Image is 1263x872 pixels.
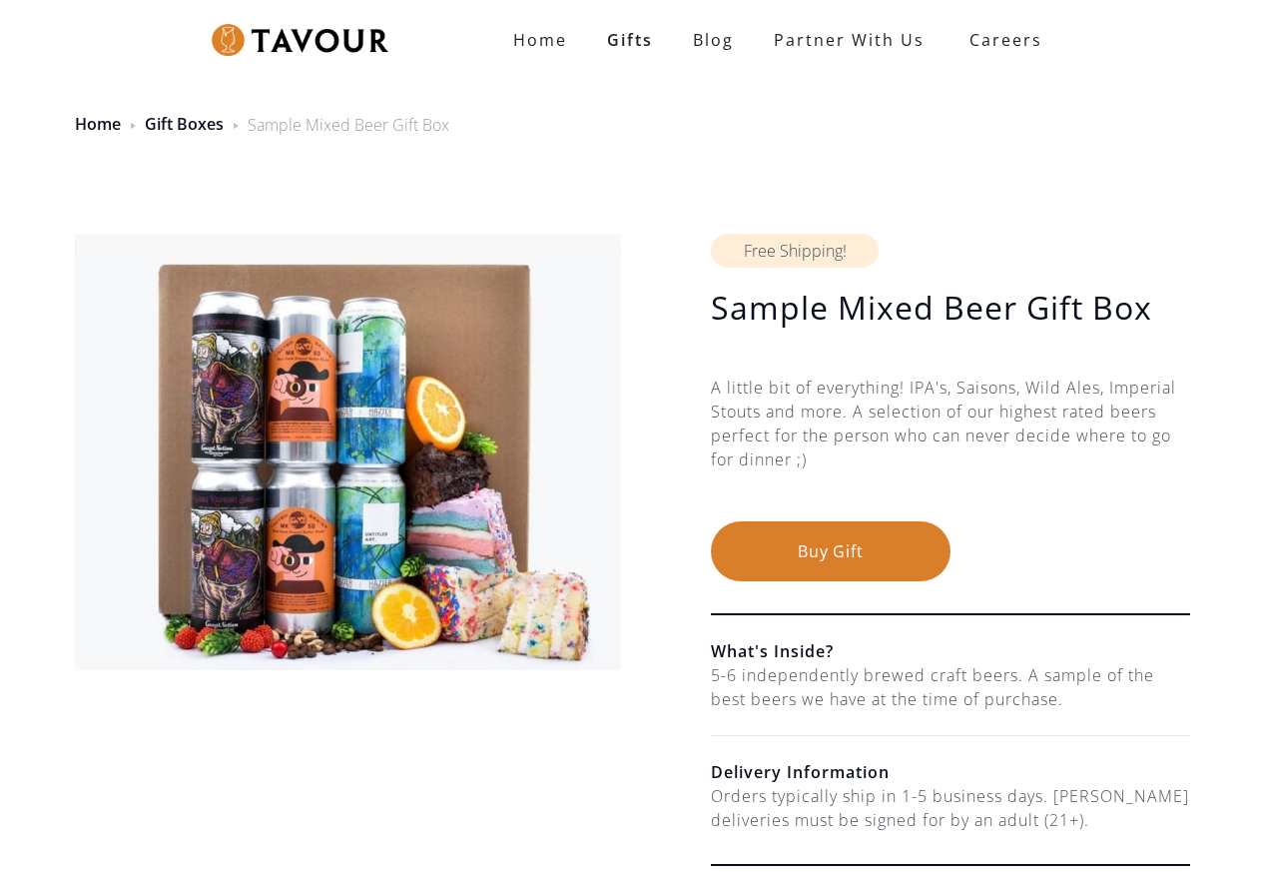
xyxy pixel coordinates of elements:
div: A little bit of everything! IPA's, Saisons, Wild Ales, Imperial Stouts and more. A selection of o... [711,376,1190,521]
div: Sample Mixed Beer Gift Box [248,113,449,137]
a: partner with us [754,20,945,60]
h1: Sample Mixed Beer Gift Box [711,288,1190,328]
a: Blog [673,20,754,60]
a: Home [493,20,587,60]
a: Gifts [587,20,673,60]
div: Orders typically ship in 1-5 business days. [PERSON_NAME] deliveries must be signed for by an adu... [711,784,1190,832]
a: Home [75,113,121,135]
h6: What's Inside? [711,639,1190,663]
a: Gift Boxes [145,113,224,135]
a: Careers [945,12,1057,68]
button: Buy Gift [711,521,950,581]
h6: Delivery Information [711,760,1190,784]
strong: Careers [969,20,1042,60]
strong: Home [513,29,567,51]
div: 5-6 independently brewed craft beers. A sample of the best beers we have at the time of purchase. [711,663,1190,711]
div: Free Shipping! [711,234,879,268]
